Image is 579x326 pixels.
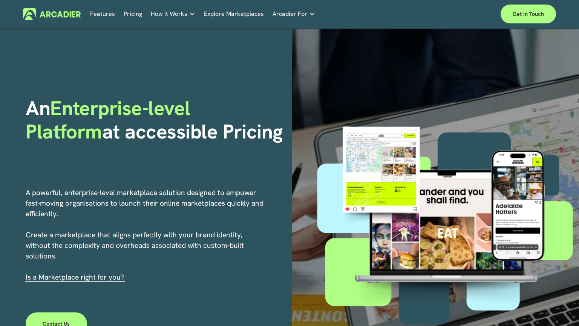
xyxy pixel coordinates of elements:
span: Arcadier For [273,9,307,19]
span: How It Works [151,9,187,19]
span: I [26,272,124,282]
a: Explore Marketplaces [204,8,264,20]
p: A powerful, enterprise-level marketplace solution designed to empower fast-moving organisations t... [26,188,265,283]
h1: An at accessible Pricing [26,97,287,144]
a: Get in touch [501,5,556,23]
a: Pricing [124,8,142,20]
a: folder dropdown [151,8,195,20]
a: folder dropdown [273,8,315,20]
span: Enterprise-level Platform [26,95,195,145]
img: Arcadier [23,8,81,20]
a: Features [90,8,115,20]
a: s a Marketplace right for you? [28,272,124,282]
